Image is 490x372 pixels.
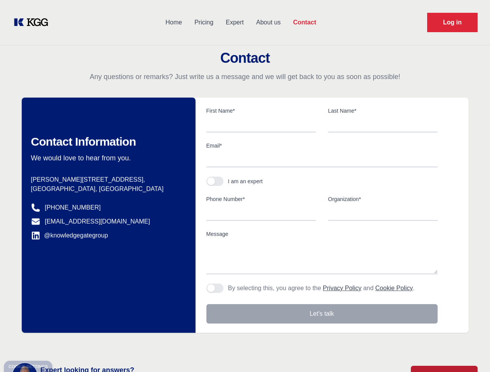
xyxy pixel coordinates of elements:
label: Message [206,230,438,238]
iframe: Chat Widget [451,335,490,372]
a: Home [159,12,188,33]
div: Cookie settings [9,365,48,369]
a: Contact [287,12,322,33]
label: Last Name* [328,107,438,115]
div: I am an expert [228,177,263,185]
label: Email* [206,142,438,150]
p: Any questions or remarks? Just write us a message and we will get back to you as soon as possible! [9,72,481,81]
p: By selecting this, you agree to the and . [228,284,415,293]
p: [GEOGRAPHIC_DATA], [GEOGRAPHIC_DATA] [31,184,183,194]
a: [EMAIL_ADDRESS][DOMAIN_NAME] [45,217,150,226]
a: Cookie Policy [375,285,413,291]
label: First Name* [206,107,316,115]
a: KOL Knowledge Platform: Talk to Key External Experts (KEE) [12,16,54,29]
a: Privacy Policy [323,285,362,291]
p: We would love to hear from you. [31,153,183,163]
a: About us [250,12,287,33]
a: Request Demo [427,13,478,32]
a: [PHONE_NUMBER] [45,203,101,212]
h2: Contact [9,50,481,66]
a: Expert [220,12,250,33]
a: @knowledgegategroup [31,231,108,240]
h2: Contact Information [31,135,183,149]
a: Pricing [188,12,220,33]
button: Let's talk [206,304,438,324]
p: [PERSON_NAME][STREET_ADDRESS], [31,175,183,184]
label: Phone Number* [206,195,316,203]
label: Organization* [328,195,438,203]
